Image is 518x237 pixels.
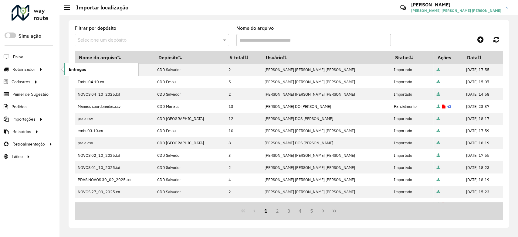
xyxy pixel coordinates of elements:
[225,76,262,88] td: 5
[391,161,434,173] td: Importado
[463,125,503,137] td: [DATE] 17:59
[262,186,391,198] td: [PERSON_NAME] [PERSON_NAME] [PERSON_NAME]
[262,100,391,112] td: [PERSON_NAME] DO [PERSON_NAME]
[463,88,503,100] td: [DATE] 14:58
[225,51,262,64] th: # total
[437,92,440,97] a: Arquivo completo
[391,100,434,112] td: Parcialmente
[391,186,434,198] td: Importado
[154,113,225,125] td: CDD [GEOGRAPHIC_DATA]
[329,205,340,217] button: Last Page
[437,104,440,109] a: Arquivo completo
[437,67,440,72] a: Arquivo completo
[262,161,391,173] td: [PERSON_NAME] [PERSON_NAME] [PERSON_NAME]
[411,8,501,13] span: [PERSON_NAME] [PERSON_NAME] [PERSON_NAME]
[12,104,27,110] span: Pedidos
[262,51,391,64] th: Usuário
[75,51,154,64] th: Nome do arquivo
[391,173,434,186] td: Importado
[154,137,225,149] td: CDD [GEOGRAPHIC_DATA]
[225,186,262,198] td: 2
[262,64,391,76] td: [PERSON_NAME] [PERSON_NAME] [PERSON_NAME]
[397,1,410,14] a: Contato Rápido
[391,51,434,64] th: Status
[154,173,225,186] td: CDD Salvador
[262,173,391,186] td: [PERSON_NAME] [PERSON_NAME] [PERSON_NAME]
[262,76,391,88] td: [PERSON_NAME] [PERSON_NAME] [PERSON_NAME]
[463,76,503,88] td: [DATE] 15:07
[154,76,225,88] td: CDD Embu
[13,54,24,60] span: Painel
[12,141,45,147] span: Retroalimentação
[391,149,434,161] td: Importado
[262,125,391,137] td: [PERSON_NAME] [PERSON_NAME] [PERSON_NAME]
[463,137,503,149] td: [DATE] 18:19
[154,198,225,210] td: CDD [GEOGRAPHIC_DATA]
[463,149,503,161] td: [DATE] 17:55
[391,113,434,125] td: Importado
[225,149,262,161] td: 3
[12,66,35,73] span: Roteirizador
[12,79,30,85] span: Cadastros
[463,100,503,112] td: [DATE] 23:37
[437,116,440,121] a: Arquivo completo
[12,91,49,98] span: Painel de Sugestão
[75,25,116,32] label: Filtrar por depósito
[75,125,154,137] td: embu03.10.txt
[154,64,225,76] td: CDD Salvador
[262,137,391,149] td: [PERSON_NAME] DOS [PERSON_NAME]
[225,198,262,210] td: 13
[154,100,225,112] td: CDD Manaus
[437,177,440,182] a: Arquivo completo
[442,104,445,109] a: Exibir log de erros
[69,66,86,73] span: Entregas
[260,205,272,217] button: 1
[391,64,434,76] td: Importado
[437,128,440,133] a: Arquivo completo
[463,113,503,125] td: [DATE] 18:17
[317,205,329,217] button: Next Page
[225,137,262,149] td: 8
[391,88,434,100] td: Importado
[391,137,434,149] td: Importado
[294,205,306,217] button: 4
[75,88,154,100] td: NOVOS 04_10_2025.txt
[75,198,154,210] td: praia.csv
[262,198,391,210] td: [PERSON_NAME] DOS [PERSON_NAME]
[463,198,503,210] td: [DATE] 18:57
[437,140,440,146] a: Arquivo completo
[447,201,452,207] a: Reimportar
[225,88,262,100] td: 2
[75,137,154,149] td: praia.csv
[154,125,225,137] td: CDD Embu
[225,173,262,186] td: 4
[70,4,128,11] h2: Importar localização
[154,51,225,64] th: Depósito
[437,189,440,194] a: Arquivo completo
[75,113,154,125] td: praia.csv
[463,186,503,198] td: [DATE] 15:23
[437,165,440,170] a: Arquivo completo
[391,198,434,210] td: Parcialmente
[442,201,445,207] a: Exibir log de erros
[75,173,154,186] td: PDVS NOVOS 30_09_2025.txt
[236,25,274,32] label: Nome do arquivo
[64,63,138,75] a: Entregas
[75,100,154,112] td: Manaus coordenadas.csv
[225,113,262,125] td: 12
[12,129,31,135] span: Relatórios
[437,153,440,158] a: Arquivo completo
[75,149,154,161] td: NOVOS 02_10_2025.txt
[154,88,225,100] td: CDD Salvador
[437,79,440,84] a: Arquivo completo
[463,173,503,186] td: [DATE] 18:19
[225,161,262,173] td: 2
[463,64,503,76] td: [DATE] 17:55
[262,88,391,100] td: [PERSON_NAME] [PERSON_NAME] [PERSON_NAME]
[154,161,225,173] td: CDD Salvador
[433,51,463,64] th: Ações
[12,153,23,160] span: Tático
[463,161,503,173] td: [DATE] 18:23
[225,125,262,137] td: 10
[12,116,36,122] span: Importações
